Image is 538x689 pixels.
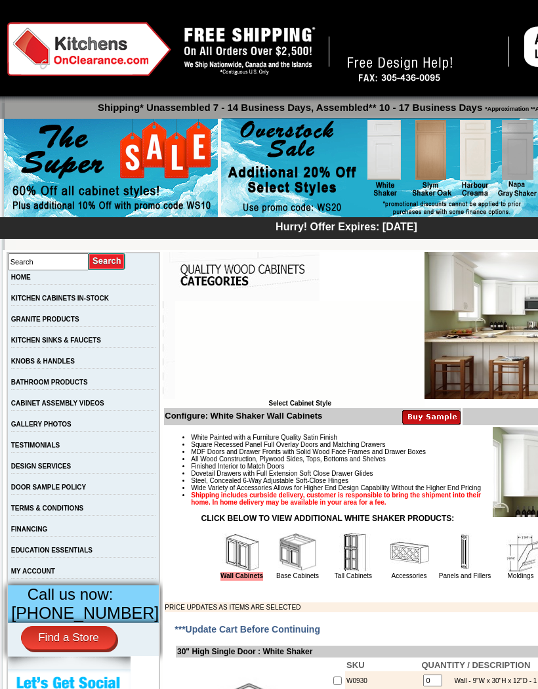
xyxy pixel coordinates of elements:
a: EDUCATION ESSENTIALS [11,547,93,554]
strong: Shipping includes curbside delivery, customer is responsible to bring the shipment into their hom... [191,491,481,506]
a: CABINET ASSEMBLY VIDEOS [11,400,104,407]
iframe: Browser incompatible [175,301,424,400]
span: Call us now: [28,585,114,603]
a: KITCHEN SINKS & FAUCETS [11,337,101,344]
img: Accessories [390,533,429,572]
a: BATHROOM PRODUCTS [11,379,88,386]
img: Kitchens on Clearance Logo [7,22,171,76]
a: Tall Cabinets [335,572,372,579]
a: Wall Cabinets [220,572,263,581]
a: MY ACCOUNT [11,568,55,575]
a: TESTIMONIALS [11,442,60,449]
b: QUANTITY / DESCRIPTION [421,660,530,670]
a: KNOBS & HANDLES [11,358,75,365]
b: Configure: White Shaker Wall Cabinets [165,411,322,421]
a: Moldings [507,572,533,579]
a: KITCHEN CABINETS IN-STOCK [11,295,109,302]
a: FINANCING [11,526,48,533]
img: Wall Cabinets [222,533,262,572]
a: Accessories [392,572,427,579]
img: Panels and Fillers [445,533,485,572]
a: [PHONE_NUMBER] [337,35,494,55]
a: Find a Store [21,626,116,650]
img: Tall Cabinets [334,533,373,572]
strong: CLICK BELOW TO VIEW ADDITIONAL WHITE SHAKER PRODUCTS: [201,514,455,523]
span: ***Update Cart Before Continuing [175,624,320,635]
a: [PHONE_NUMBER] [11,604,159,622]
a: GRANITE PRODUCTS [11,316,79,323]
b: Select Cabinet Style [268,400,331,407]
a: Panels and Fillers [439,572,491,579]
b: SKU [346,660,364,670]
a: DOOR SAMPLE POLICY [11,484,86,491]
a: TERMS & CONDITIONS [11,505,84,512]
img: Base Cabinets [278,533,318,572]
a: Base Cabinets [276,572,319,579]
a: DESIGN SERVICES [11,463,72,470]
a: HOME [11,274,31,281]
a: GALLERY PHOTOS [11,421,72,428]
input: Submit [89,253,126,270]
